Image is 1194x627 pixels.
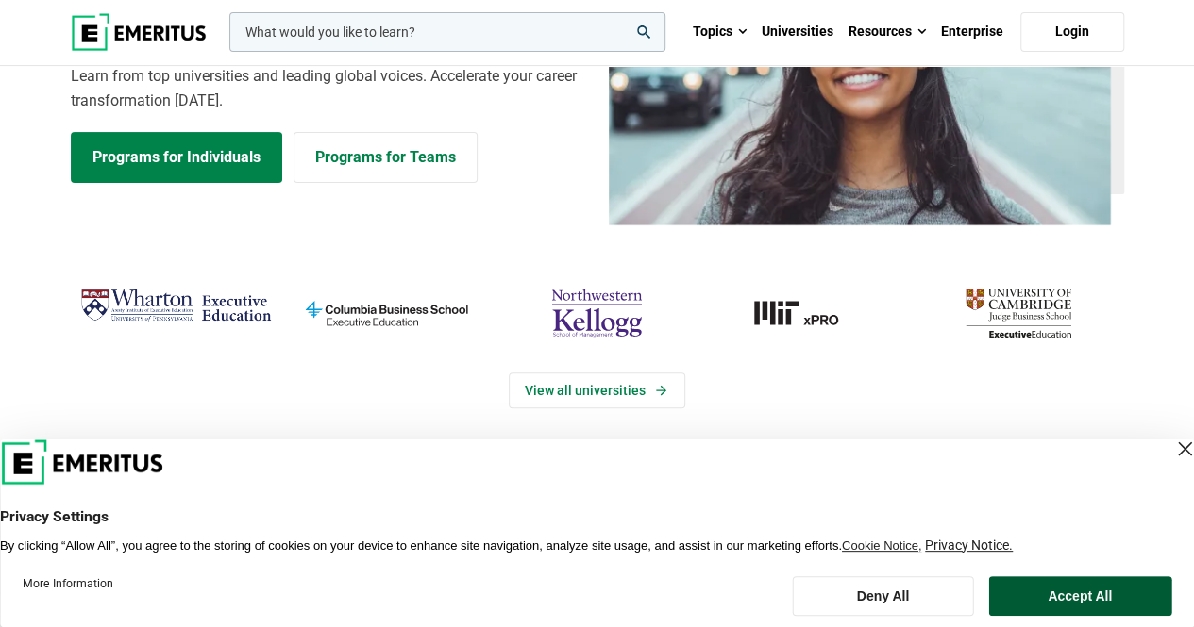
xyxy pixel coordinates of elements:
a: Explore Programs [71,132,282,183]
p: Learn from top universities and leading global voices. Accelerate your career transformation [DATE]. [71,64,586,112]
img: columbia-business-school [291,282,482,344]
input: woocommerce-product-search-field-0 [229,12,665,52]
img: MIT xPRO [712,282,903,344]
img: northwestern-kellogg [501,282,693,344]
a: Explore for Business [294,132,478,183]
a: View Universities [509,372,685,408]
a: MIT-xPRO [712,282,903,344]
a: Login [1020,12,1124,52]
img: Wharton Executive Education [80,282,272,329]
img: cambridge-judge-business-school [922,282,1114,344]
